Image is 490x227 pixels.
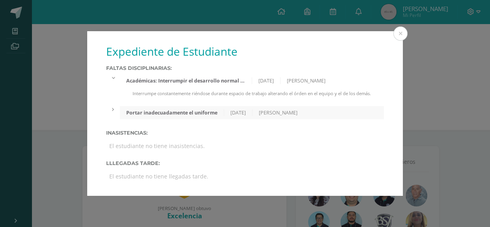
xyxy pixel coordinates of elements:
div: [PERSON_NAME] [252,109,304,116]
button: Close (Esc) [393,26,408,41]
div: El estudiante no tiene inasistencias. [106,139,384,153]
label: Inasistencias: [106,130,384,136]
div: [PERSON_NAME] [281,77,332,84]
div: El estudiante no tiene llegadas tarde. [106,169,384,183]
h1: Expediente de Estudiante [106,44,384,59]
label: Lllegadas tarde: [106,160,384,166]
div: Interrumpe constantemente riéndose durante espacio de trabajo alterando el órden en el equipo y e... [120,90,384,103]
div: Portar inadecuadamente el uniforme [120,109,224,116]
div: [DATE] [224,109,252,116]
label: Faltas Disciplinarias: [106,65,384,71]
div: Académicas: Interrumpir el desarrollo normal de la clase. [120,77,252,84]
div: [DATE] [252,77,281,84]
